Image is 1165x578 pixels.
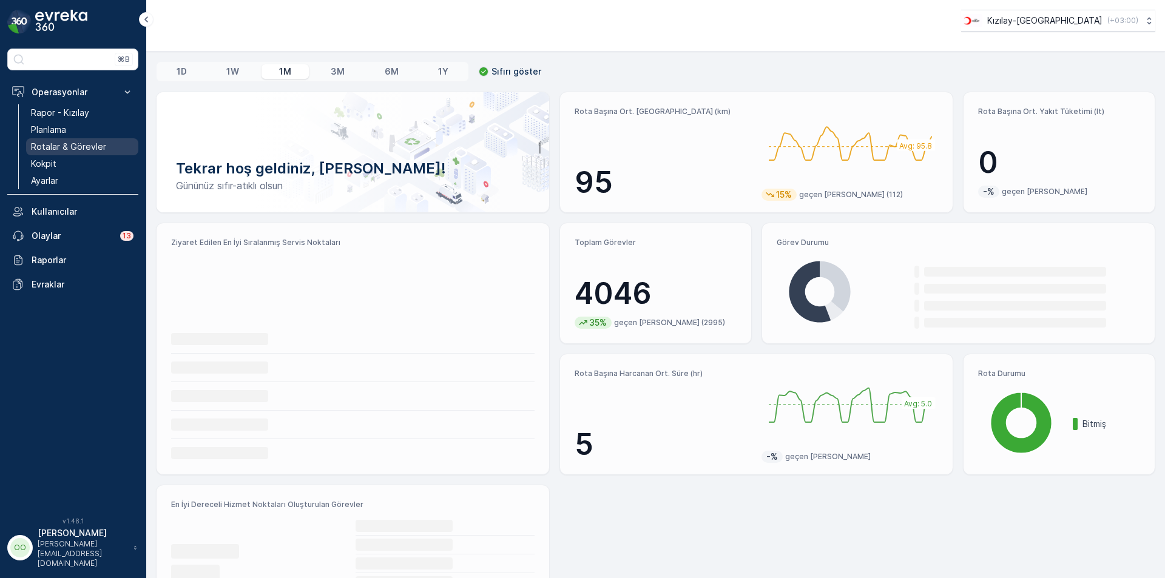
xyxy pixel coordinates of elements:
[35,10,87,34] img: logo_dark-DEwI_e13.png
[226,66,239,78] p: 1W
[775,189,793,201] p: 15%
[7,517,138,525] span: v 1.48.1
[987,15,1103,27] p: Kızılay-[GEOGRAPHIC_DATA]
[7,272,138,297] a: Evraklar
[26,138,138,155] a: Rotalar & Görevler
[765,451,779,463] p: -%
[575,426,752,463] p: 5
[961,14,982,27] img: k%C4%B1z%C4%B1lay.png
[978,144,1140,181] p: 0
[7,248,138,272] a: Raporlar
[31,141,106,153] p: Rotalar & Görevler
[1082,418,1140,430] p: Bitmiş
[177,66,187,78] p: 1D
[171,238,535,247] p: Ziyaret Edilen En İyi Sıralanmış Servis Noktaları
[978,369,1140,378] p: Rota Durumu
[331,66,345,78] p: 3M
[32,86,114,98] p: Operasyonlar
[491,66,541,78] p: Sıfırı göster
[32,278,133,291] p: Evraklar
[26,121,138,138] a: Planlama
[575,369,752,378] p: Rota Başına Harcanan Ort. Süre (hr)
[10,538,30,557] div: OO
[38,539,127,568] p: [PERSON_NAME][EMAIL_ADDRESS][DOMAIN_NAME]
[118,55,130,64] p: ⌘B
[978,107,1140,116] p: Rota Başına Ort. Yakıt Tüketimi (lt)
[176,178,530,193] p: Gününüz sıfır-atıklı olsun
[26,172,138,189] a: Ayarlar
[385,66,399,78] p: 6M
[32,254,133,266] p: Raporlar
[575,275,737,312] p: 4046
[438,66,448,78] p: 1Y
[1107,16,1138,25] p: ( +03:00 )
[799,190,903,200] p: geçen [PERSON_NAME] (112)
[982,186,996,198] p: -%
[176,159,530,178] p: Tekrar hoş geldiniz, [PERSON_NAME]!
[588,317,608,329] p: 35%
[7,527,138,568] button: OO[PERSON_NAME][PERSON_NAME][EMAIL_ADDRESS][DOMAIN_NAME]
[26,104,138,121] a: Rapor - Kızılay
[38,527,127,539] p: [PERSON_NAME]
[7,224,138,248] a: Olaylar13
[7,200,138,224] a: Kullanıcılar
[31,124,66,136] p: Planlama
[123,231,131,241] p: 13
[1002,187,1087,197] p: geçen [PERSON_NAME]
[32,206,133,218] p: Kullanıcılar
[26,155,138,172] a: Kokpit
[279,66,291,78] p: 1M
[31,158,56,170] p: Kokpit
[7,10,32,34] img: logo
[7,80,138,104] button: Operasyonlar
[785,452,871,462] p: geçen [PERSON_NAME]
[31,107,89,119] p: Rapor - Kızılay
[171,500,535,509] p: En İyi Dereceli Hizmet Noktaları Oluşturulan Görevler
[575,164,752,201] p: 95
[31,175,58,187] p: Ayarlar
[777,238,1140,247] p: Görev Durumu
[575,107,752,116] p: Rota Başına Ort. [GEOGRAPHIC_DATA] (km)
[32,230,113,242] p: Olaylar
[575,238,737,247] p: Toplam Görevler
[961,10,1155,32] button: Kızılay-[GEOGRAPHIC_DATA](+03:00)
[614,318,725,328] p: geçen [PERSON_NAME] (2995)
